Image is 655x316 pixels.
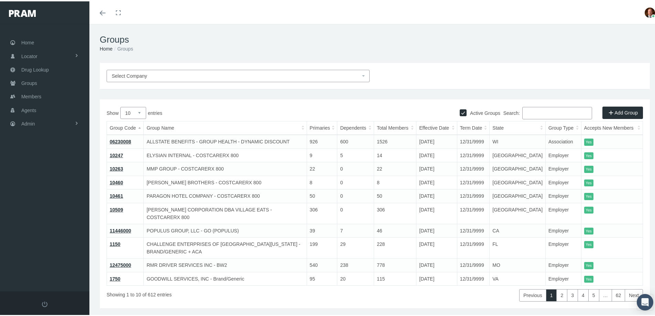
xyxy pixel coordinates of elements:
[337,271,374,284] td: 20
[467,108,500,116] label: Active Groups
[374,271,416,284] td: 115
[307,271,337,284] td: 95
[337,120,374,134] th: Dependents: activate to sort column ascending
[490,271,546,284] td: VA
[337,188,374,202] td: 0
[416,161,457,175] td: [DATE]
[416,120,457,134] th: Effective Date: activate to sort column ascending
[503,106,592,118] label: Search:
[416,222,457,236] td: [DATE]
[337,174,374,188] td: 0
[457,201,490,222] td: 12/31/9999
[584,274,593,282] itemstyle: Yes
[21,102,36,116] span: Agents
[584,226,593,233] itemstyle: Yes
[120,106,146,118] select: Showentries
[519,288,546,300] a: Previous
[110,275,120,280] a: 1750
[144,147,307,161] td: ELYSIAN INTERNAL - COSTCARERX 800
[110,192,123,197] a: 10461
[416,257,457,271] td: [DATE]
[374,222,416,236] td: 46
[546,288,557,300] a: 1
[21,89,41,102] span: Members
[490,236,546,257] td: FL
[374,174,416,188] td: 8
[490,147,546,161] td: [GEOGRAPHIC_DATA]
[612,288,625,300] a: 62
[110,178,123,184] a: 10460
[9,9,36,15] img: PRAM_20_x_78.png
[546,133,581,147] td: Association
[144,271,307,284] td: GOODWILL SERVICES, INC - Brand/Generic
[337,161,374,175] td: 0
[457,257,490,271] td: 12/31/9999
[107,106,375,118] label: Show entries
[307,174,337,188] td: 8
[457,133,490,147] td: 12/31/9999
[307,236,337,257] td: 199
[374,257,416,271] td: 778
[581,120,643,134] th: Accepts New Members: activate to sort column ascending
[100,33,650,44] h1: Groups
[337,257,374,271] td: 238
[374,236,416,257] td: 228
[584,164,593,172] itemstyle: Yes
[416,188,457,202] td: [DATE]
[522,106,592,118] input: Search:
[567,288,578,300] a: 3
[546,120,581,134] th: Group Type: activate to sort column ascending
[457,271,490,284] td: 12/31/9999
[110,138,131,143] a: 06230008
[645,6,655,17] img: S_Profile_Picture_693.jpg
[144,188,307,202] td: PARAGON HOTEL COMPANY - COSTCARERX 800
[546,147,581,161] td: Employer
[307,201,337,222] td: 306
[546,257,581,271] td: Employer
[337,236,374,257] td: 29
[584,178,593,185] itemstyle: Yes
[490,257,546,271] td: MO
[490,120,546,134] th: State: activate to sort column ascending
[546,174,581,188] td: Employer
[490,133,546,147] td: WI
[337,201,374,222] td: 0
[307,133,337,147] td: 926
[21,62,49,75] span: Drug Lookup
[546,271,581,284] td: Employer
[307,257,337,271] td: 540
[457,188,490,202] td: 12/31/9999
[107,120,144,134] th: Group Code: activate to sort column descending
[307,147,337,161] td: 9
[584,192,593,199] itemstyle: Yes
[584,240,593,247] itemstyle: Yes
[457,174,490,188] td: 12/31/9999
[337,133,374,147] td: 600
[307,222,337,236] td: 39
[110,165,123,170] a: 10263
[625,288,643,300] a: Next
[112,72,147,77] span: Select Company
[602,105,643,118] a: Add Group
[546,188,581,202] td: Employer
[457,120,490,134] th: Term Date: activate to sort column ascending
[21,48,37,62] span: Locator
[144,201,307,222] td: [PERSON_NAME] CORPORATION DBA VILLAGE EATS - COSTCARERX 800
[584,151,593,158] itemstyle: Yes
[416,147,457,161] td: [DATE]
[337,222,374,236] td: 7
[416,133,457,147] td: [DATE]
[144,133,307,147] td: ALLSTATE BENEFITS - GROUP HEALTH - DYNAMIC DISCOUNT
[588,288,599,300] a: 5
[546,236,581,257] td: Employer
[21,75,37,88] span: Groups
[144,120,307,134] th: Group Name: activate to sort column ascending
[578,288,589,300] a: 4
[307,120,337,134] th: Primaries: activate to sort column ascending
[374,133,416,147] td: 1526
[599,288,612,300] a: …
[374,201,416,222] td: 306
[490,174,546,188] td: [GEOGRAPHIC_DATA]
[546,222,581,236] td: Employer
[490,161,546,175] td: [GEOGRAPHIC_DATA]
